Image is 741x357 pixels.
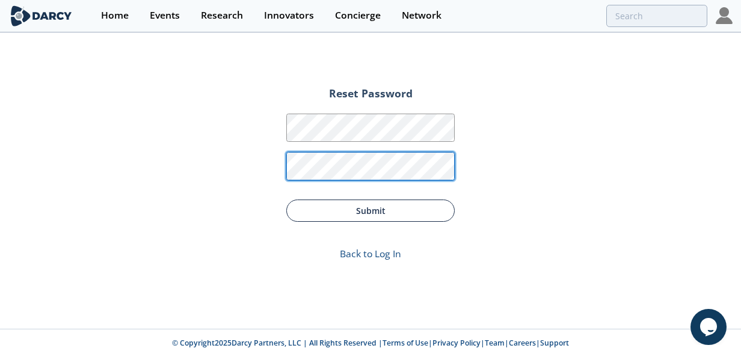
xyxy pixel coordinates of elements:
a: Team [485,338,505,348]
input: Advanced Search [606,5,707,27]
div: Concierge [335,11,381,20]
button: Submit [286,200,455,222]
a: Privacy Policy [432,338,481,348]
div: Home [101,11,129,20]
h2: Reset Password [286,88,455,108]
iframe: chat widget [690,309,729,345]
div: Innovators [264,11,314,20]
p: © Copyright 2025 Darcy Partners, LLC | All Rights Reserved | | | | | [79,338,662,349]
div: Events [150,11,180,20]
a: Careers [509,338,536,348]
div: Network [402,11,441,20]
a: Support [540,338,569,348]
a: Terms of Use [383,338,428,348]
img: Profile [716,7,733,24]
img: logo-wide.svg [8,5,74,26]
a: Back to Log In [340,247,401,260]
div: Research [201,11,243,20]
